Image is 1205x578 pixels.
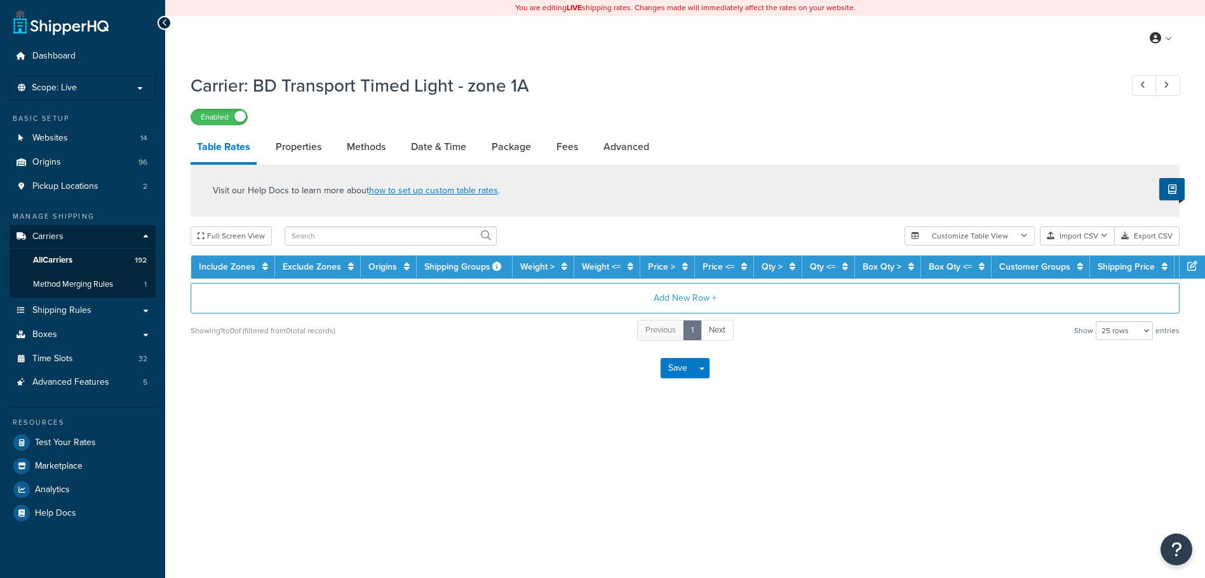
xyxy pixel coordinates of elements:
[10,151,156,174] li: Origins
[10,175,156,198] li: Pickup Locations
[32,181,98,192] span: Pickup Locations
[10,347,156,371] a: Time Slots32
[10,211,156,222] div: Manage Shipping
[191,132,257,165] a: Table Rates
[10,273,156,296] li: Method Merging Rules
[191,73,1108,98] h1: Carrier: BD Transport Timed Light - zone 1A
[703,260,734,273] a: Price <=
[35,508,76,519] span: Help Docs
[661,358,695,378] button: Save
[191,322,335,340] div: Showing 1 to 0 of (filtered from 0 total records)
[191,109,247,125] label: Enabled
[417,256,513,279] th: Shipping Groups
[140,133,147,144] span: 14
[138,157,147,168] span: 96
[10,127,156,150] a: Websites14
[368,260,397,273] a: Origins
[905,226,1035,245] button: Customize Table View
[199,260,255,273] a: Include Zones
[10,175,156,198] a: Pickup Locations2
[1115,226,1180,245] button: Export CSV
[701,320,734,341] a: Next
[10,455,156,478] a: Marketplace
[10,127,156,150] li: Websites
[929,260,972,273] a: Box Qty <=
[520,260,555,273] a: Weight >
[35,461,83,472] span: Marketplace
[33,255,72,266] span: All Carriers
[32,51,76,62] span: Dashboard
[32,305,91,316] span: Shipping Rules
[10,113,156,124] div: Basic Setup
[485,132,537,162] a: Package
[32,329,57,340] span: Boxes
[709,324,725,336] span: Next
[645,324,676,336] span: Previous
[863,260,901,273] a: Box Qty >
[405,132,473,162] a: Date & Time
[582,260,621,273] a: Weight <=
[191,283,1180,313] button: Add New Row +
[1161,533,1192,565] button: Open Resource Center
[33,279,113,290] span: Method Merging Rules
[1159,178,1185,200] button: Show Help Docs
[138,354,147,364] span: 32
[32,231,64,242] span: Carriers
[10,225,156,249] a: Carriers
[10,431,156,454] a: Test Your Rates
[1155,322,1180,340] span: entries
[283,260,341,273] a: Exclude Zones
[10,225,156,298] li: Carriers
[144,279,147,290] span: 1
[269,132,328,162] a: Properties
[810,260,835,273] a: Qty <=
[1132,75,1157,96] a: Previous Record
[10,347,156,371] li: Time Slots
[340,132,392,162] a: Methods
[369,184,498,197] a: how to set up custom table rates
[191,226,272,245] button: Full Screen View
[10,502,156,525] a: Help Docs
[648,260,675,273] a: Price >
[10,478,156,501] a: Analytics
[32,83,77,93] span: Scope: Live
[143,181,147,192] span: 2
[1040,226,1115,245] button: Import CSV
[10,299,156,322] a: Shipping Rules
[10,273,156,296] a: Method Merging Rules1
[135,255,147,266] span: 192
[567,2,582,13] b: LIVE
[32,157,61,168] span: Origins
[32,377,109,388] span: Advanced Features
[10,249,156,272] a: AllCarriers192
[550,132,584,162] a: Fees
[762,260,783,273] a: Qty >
[10,323,156,347] a: Boxes
[10,417,156,428] div: Resources
[35,437,96,448] span: Test Your Rates
[597,132,656,162] a: Advanced
[1074,322,1093,340] span: Show
[1098,260,1155,273] a: Shipping Price
[32,354,73,364] span: Time Slots
[10,151,156,174] a: Origins96
[213,184,500,198] p: Visit our Help Docs to learn more about .
[1155,75,1180,96] a: Next Record
[32,133,68,144] span: Websites
[637,320,684,341] a: Previous
[10,45,156,68] a: Dashboard
[35,485,70,495] span: Analytics
[10,371,156,394] a: Advanced Features5
[683,320,702,341] a: 1
[143,377,147,388] span: 5
[285,226,497,245] input: Search
[999,260,1070,273] a: Customer Groups
[10,371,156,394] li: Advanced Features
